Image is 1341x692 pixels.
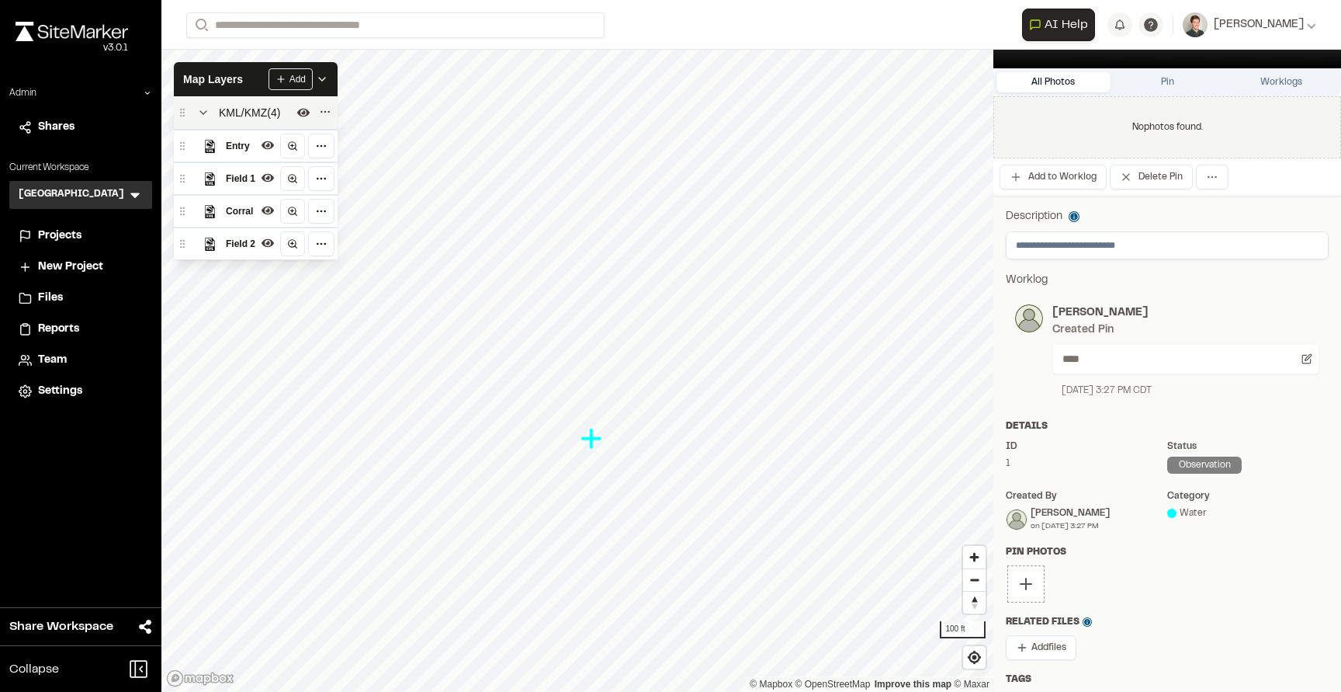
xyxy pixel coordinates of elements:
[269,68,313,90] button: Add
[16,22,128,41] img: rebrand.png
[1006,615,1092,629] span: Related Files
[954,679,989,690] a: Maxar
[1006,489,1167,503] div: Created by
[1015,304,1043,332] img: photo
[1167,506,1329,520] div: Water
[19,259,143,276] a: New Project
[1062,384,1152,398] div: [DATE] 3:27 PM CDT
[963,569,986,591] button: Zoom out
[183,71,243,88] span: Map Layers
[19,187,124,203] h3: [GEOGRAPHIC_DATA]
[38,290,63,307] span: Files
[38,383,82,400] span: Settings
[1167,489,1329,503] div: category
[1006,272,1329,289] p: Worklog
[875,679,951,690] a: Map feedback
[19,383,143,400] a: Settings
[203,238,217,251] img: kml_black_icon64.png
[1006,635,1076,660] button: Addfiles
[9,86,36,100] p: Admin
[1022,9,1095,41] button: Open AI Assistant
[1167,457,1242,474] div: observation
[280,231,305,256] a: Zoom to layer
[795,679,871,690] a: OpenStreetMap
[1006,545,1329,559] div: Pin Photos
[161,50,993,692] canvas: Map
[9,660,59,679] span: Collapse
[1110,165,1193,190] button: Delete Pin
[38,259,103,276] span: New Project
[963,569,986,591] span: Zoom out
[963,592,986,614] span: Reset bearing to north
[963,591,986,614] button: Reset bearing to north
[203,172,217,186] img: kml_black_icon64.png
[19,321,143,338] a: Reports
[38,352,67,369] span: Team
[1006,440,1167,454] div: ID
[1214,16,1304,33] span: [PERSON_NAME]
[1031,520,1110,532] div: on [DATE] 3:27 PM
[226,236,255,252] span: Field 2
[19,228,143,245] a: Projects
[750,679,792,690] a: Mapbox
[9,617,113,636] span: Share Workspace
[1111,72,1225,92] button: Pin
[1006,419,1329,433] div: Details
[1167,440,1329,454] div: Status
[580,426,605,451] div: Map marker
[996,72,1111,92] button: All Photos
[289,72,306,86] span: Add
[1052,304,1319,322] p: [PERSON_NAME]
[1006,208,1329,225] p: Description
[1031,641,1066,655] span: Add files
[186,12,214,38] button: Search
[1022,9,1101,41] div: Open AI Assistant
[38,119,74,136] span: Shares
[9,161,152,175] p: Current Workspace
[19,290,143,307] a: Files
[226,171,255,186] span: Field 1
[963,546,986,569] button: Zoom in
[1183,12,1208,37] img: User
[1224,72,1338,92] button: Worklogs
[19,119,143,136] a: Shares
[19,352,143,369] a: Team
[226,138,255,154] span: Entry
[963,646,986,669] button: Find my location
[203,205,217,218] img: kml_black_icon64.png
[280,166,305,191] a: Zoom to layer
[1006,457,1167,471] div: 1
[166,669,234,687] a: Mapbox logo
[258,136,277,155] button: Hide layer
[1052,322,1114,339] div: Created Pin
[16,41,128,55] div: Oh geez...please don't...
[226,203,255,219] span: Corral
[1183,12,1316,37] button: [PERSON_NAME]
[1000,165,1107,190] button: Add to Worklog
[219,104,280,121] span: KML/KMZ ( 4 )
[203,140,217,153] img: kml_black_icon64.png
[280,134,305,158] a: Zoom to layer
[258,169,277,187] button: Hide layer
[258,234,277,252] button: Hide layer
[38,228,81,245] span: Projects
[1007,509,1027,530] img: Katie
[38,321,79,338] span: Reports
[1006,673,1329,687] div: Tags
[1132,120,1203,134] div: No photos found.
[258,201,277,220] button: Hide layer
[1045,16,1088,34] span: AI Help
[280,199,305,224] a: Zoom to layer
[940,621,986,638] div: 100 ft
[1031,506,1110,520] div: [PERSON_NAME]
